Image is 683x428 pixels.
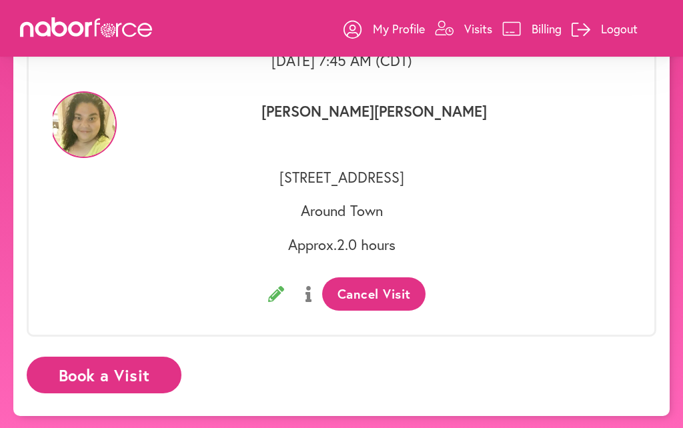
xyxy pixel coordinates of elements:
p: [STREET_ADDRESS] [53,169,630,186]
a: Billing [502,9,562,49]
span: [DATE] 7:45 AM (CDT) [271,51,412,70]
a: My Profile [344,9,425,49]
a: Logout [572,9,638,49]
img: 52IDxCGOQJeqLT4bjJ27 [51,91,117,158]
p: My Profile [373,21,425,37]
button: Cancel Visit [322,277,426,311]
p: Visits [464,21,492,37]
p: Approx. 2.0 hours [53,236,630,253]
p: Logout [601,21,638,37]
p: Billing [532,21,562,37]
p: Around Town [53,202,630,219]
button: Book a Visit [27,357,181,393]
a: Visits [435,9,492,49]
p: [PERSON_NAME] [PERSON_NAME] [119,103,630,153]
a: Book a Visit [27,367,181,379]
